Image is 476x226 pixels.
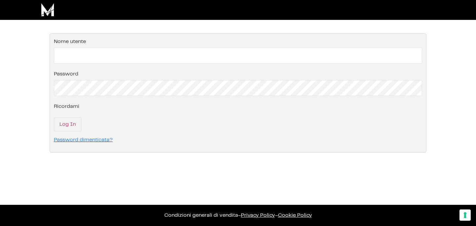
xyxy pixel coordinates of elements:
span: Cookie Policy [278,213,312,218]
a: Privacy Policy [241,213,275,218]
label: Ricordami [54,104,79,109]
label: Nome utente [54,39,86,44]
label: Password [54,71,78,77]
input: Nome utente [54,48,422,64]
button: Le tue preferenze relative al consenso per le tecnologie di tracciamento [459,209,471,221]
input: Log In [54,117,81,131]
a: Condizioni generali di vendita [164,213,238,218]
a: Password dimenticata? [54,137,113,142]
p: – – [7,211,469,219]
